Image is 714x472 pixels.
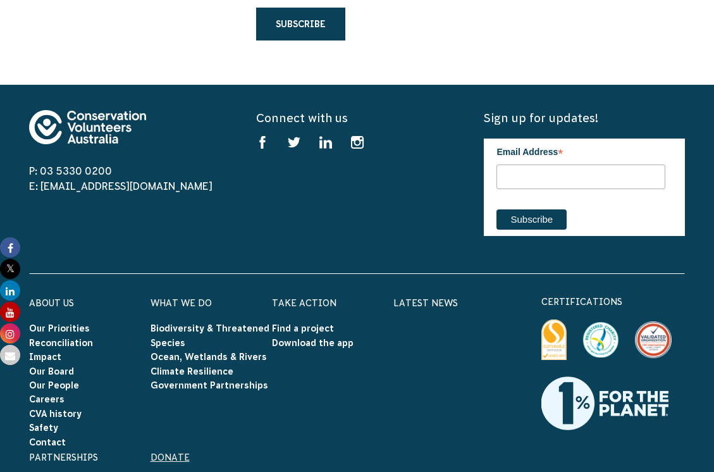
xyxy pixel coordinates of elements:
a: What We Do [151,298,212,308]
a: P: 03 5330 0200 [29,165,112,177]
h5: Connect with us [256,110,457,126]
a: Government Partnerships [151,380,268,390]
a: Ocean, Wetlands & Rivers [151,352,267,362]
input: Subscribe [496,209,567,230]
a: Our Priorities [29,323,90,333]
a: Download the app [272,338,354,348]
a: Our People [29,380,79,390]
a: Contact [29,437,66,447]
a: Donate [151,452,190,463]
a: Our Board [29,366,74,376]
a: Latest News [393,298,458,308]
a: E: [EMAIL_ADDRESS][DOMAIN_NAME] [29,180,212,192]
a: Careers [29,394,65,404]
a: Reconciliation [29,338,93,348]
a: Impact [29,352,61,362]
a: CVA history [29,409,82,419]
a: Partnerships [29,452,98,463]
a: Climate Resilience [151,366,233,376]
a: About Us [29,298,74,308]
h5: Sign up for updates! [484,110,685,126]
a: Subscribe [256,8,345,40]
a: Take Action [272,298,336,308]
a: Safety [29,423,58,433]
p: certifications [541,294,686,309]
a: Biodiversity & Threatened Species [151,323,269,347]
a: Find a project [272,323,334,333]
img: logo-footer.svg [29,110,146,144]
label: Email Address [496,139,665,163]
